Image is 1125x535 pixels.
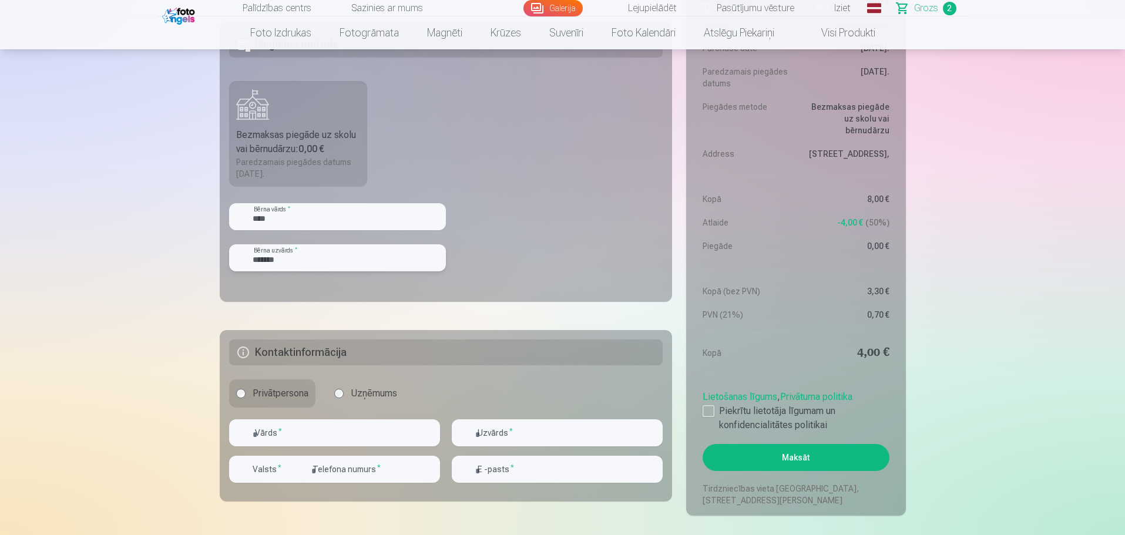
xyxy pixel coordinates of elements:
[780,391,852,402] a: Privātuma politika
[703,345,790,361] dt: Kopā
[334,389,344,398] input: Uzņēmums
[703,385,889,432] div: ,
[802,66,889,89] dd: [DATE].
[802,345,889,361] dd: 4,00 €
[837,217,863,228] span: -4,00 €
[229,456,305,483] button: Valsts*
[703,483,889,506] p: Tirdzniecības vieta [GEOGRAPHIC_DATA], [STREET_ADDRESS][PERSON_NAME]
[703,101,790,136] dt: Piegādes metode
[236,389,246,398] input: Privātpersona
[703,240,790,252] dt: Piegāde
[236,16,325,49] a: Foto izdrukas
[802,101,889,136] dd: Bezmaksas piegāde uz skolu vai bērnudārzu
[703,404,889,432] label: Piekrītu lietotāja līgumam un konfidencialitātes politikai
[229,379,315,408] label: Privātpersona
[802,148,889,160] dd: [STREET_ADDRESS],
[325,16,413,49] a: Fotogrāmata
[943,2,956,15] span: 2
[535,16,597,49] a: Suvenīri
[703,444,889,471] button: Maksāt
[865,217,889,228] span: 50 %
[703,309,790,321] dt: PVN (21%)
[703,391,777,402] a: Lietošanas līgums
[703,193,790,205] dt: Kopā
[236,128,361,156] div: Bezmaksas piegāde uz skolu vai bērnudārzu :
[703,148,790,160] dt: Address
[476,16,535,49] a: Krūzes
[236,156,361,180] div: Paredzamais piegādes datums [DATE].
[788,16,889,49] a: Visi produkti
[914,1,938,15] span: Grozs
[802,240,889,252] dd: 0,00 €
[703,217,790,228] dt: Atlaide
[597,16,690,49] a: Foto kalendāri
[327,379,404,408] label: Uzņēmums
[413,16,476,49] a: Magnēti
[298,143,324,154] b: 0,00 €
[690,16,788,49] a: Atslēgu piekariņi
[703,66,790,89] dt: Paredzamais piegādes datums
[229,339,663,365] h5: Kontaktinformācija
[162,5,198,25] img: /fa1
[802,193,889,205] dd: 8,00 €
[248,463,286,475] label: Valsts
[802,309,889,321] dd: 0,70 €
[802,285,889,297] dd: 3,30 €
[703,285,790,297] dt: Kopā (bez PVN)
